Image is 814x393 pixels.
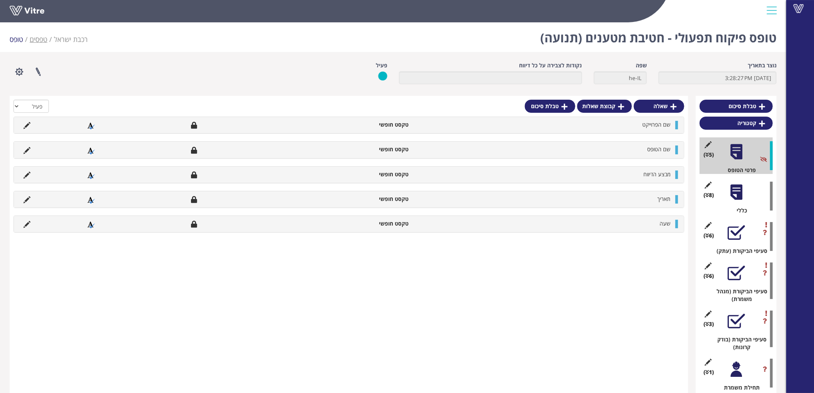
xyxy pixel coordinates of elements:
a: טפסים [30,35,47,44]
label: נקודות לצבירה על כל דיווח [519,62,582,69]
span: מבצע הדיווח [643,171,670,178]
span: שם הטופס [647,145,670,153]
div: סעיפי הביקורת (מנהל משמרת) [705,288,773,303]
a: קבוצת שאלות [577,100,632,113]
span: (5 ) [703,151,714,159]
img: yes [378,71,387,81]
span: (1 ) [703,368,714,376]
li: טקסט חופשי [314,220,412,227]
label: פעיל [376,62,387,69]
span: תאריך [657,195,670,202]
a: שאלה [634,100,684,113]
span: שם הפרוייקט [642,121,670,128]
li: טקסט חופשי [314,171,412,178]
div: תחילת משמרת [705,384,773,391]
li: טופס [10,35,30,45]
span: (6 ) [703,232,714,239]
a: קטגוריה [700,117,773,130]
span: (6 ) [703,272,714,280]
li: טקסט חופשי [314,195,412,203]
span: (3 ) [703,320,714,328]
a: טבלת סיכום [525,100,575,113]
div: כללי [705,207,773,214]
li: טקסט חופשי [314,145,412,153]
label: נוצר בתאריך [748,62,777,69]
li: טקסט חופשי [314,121,412,129]
a: טבלת סיכום [700,100,773,113]
span: (8 ) [703,191,714,199]
label: שפה [636,62,647,69]
span: שעה [660,220,670,227]
h1: טופס פיקוח תפעולי - חטיבת מטענים (תנועה) [540,19,777,52]
div: סעיפי הביקורת (בודק קרונות) [705,336,773,351]
span: 335 [54,35,88,44]
div: סעיפי הביקורת (עתק) [705,247,773,255]
div: פרטי הטופס [705,166,773,174]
